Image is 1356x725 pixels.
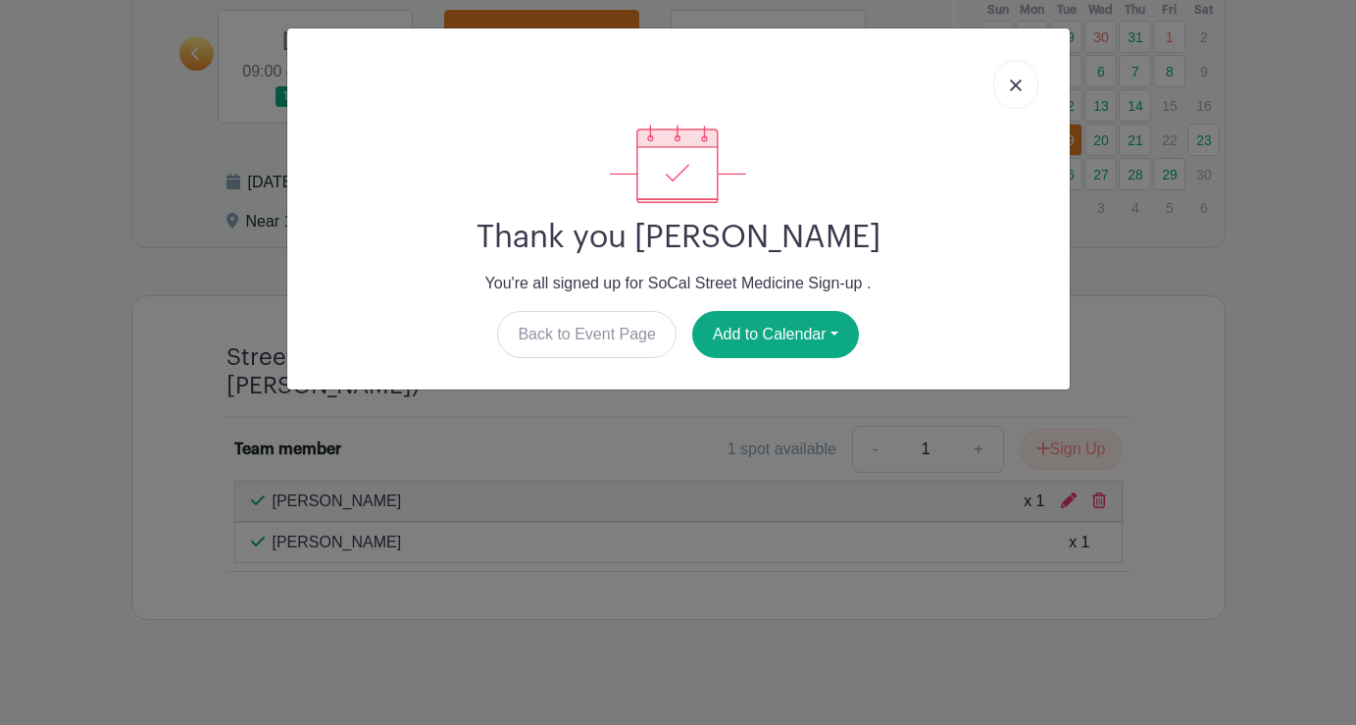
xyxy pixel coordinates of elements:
p: You're all signed up for SoCal Street Medicine Sign-up . [303,272,1054,295]
h2: Thank you [PERSON_NAME] [303,219,1054,256]
img: signup_complete-c468d5dda3e2740ee63a24cb0ba0d3ce5d8a4ecd24259e683200fb1569d990c8.svg [610,125,745,203]
a: Back to Event Page [497,311,677,358]
button: Add to Calendar [692,311,859,358]
img: close_button-5f87c8562297e5c2d7936805f587ecaba9071eb48480494691a3f1689db116b3.svg [1010,79,1022,91]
